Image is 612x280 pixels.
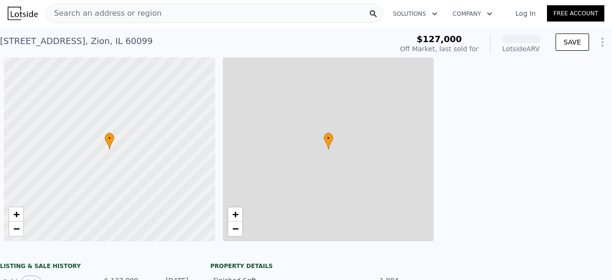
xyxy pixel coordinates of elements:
div: • [324,133,333,149]
a: Zoom in [9,207,23,222]
a: Log In [504,9,547,18]
button: Show Options [593,33,612,52]
div: • [105,133,114,149]
span: Search an address or region [46,8,162,19]
a: Zoom out [228,222,242,236]
span: • [105,134,114,143]
span: + [232,208,238,220]
span: $127,000 [416,34,462,44]
button: Solutions [385,5,445,22]
span: − [13,223,20,235]
a: Free Account [547,5,604,22]
img: Lotside [8,7,38,20]
span: • [324,134,333,143]
span: + [13,208,20,220]
div: Off Market, last sold for [400,44,479,54]
button: Company [445,5,500,22]
div: Property details [210,262,402,270]
div: Lotside ARV [502,44,540,54]
a: Zoom in [228,207,242,222]
button: SAVE [556,34,589,51]
a: Zoom out [9,222,23,236]
span: − [232,223,238,235]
